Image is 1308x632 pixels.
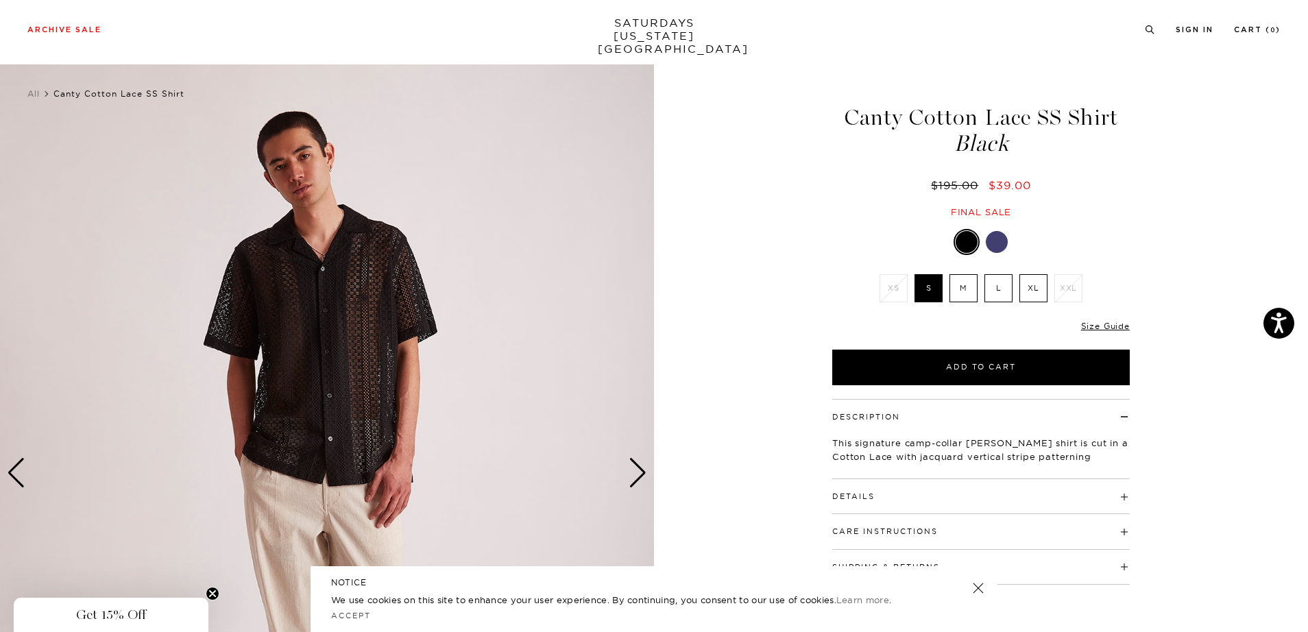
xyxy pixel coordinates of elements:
[331,593,928,607] p: We use cookies on this site to enhance your user experience. By continuing, you consent to our us...
[1081,321,1130,331] a: Size Guide
[598,16,711,56] a: SATURDAYS[US_STATE][GEOGRAPHIC_DATA]
[1234,26,1281,34] a: Cart (0)
[832,563,940,571] button: Shipping & Returns
[949,274,978,302] label: M
[206,587,219,600] button: Close teaser
[27,88,40,99] a: All
[830,206,1132,218] div: Final sale
[832,350,1130,385] button: Add to Cart
[832,436,1130,477] p: This signature camp-collar [PERSON_NAME] shirt is cut in a Cotton Lace with jacquard vertical str...
[14,598,208,632] div: Get 15% OffClose teaser
[53,88,184,99] span: Canty Cotton Lace SS Shirt
[331,576,977,589] h5: NOTICE
[832,413,900,421] button: Description
[915,274,943,302] label: S
[76,607,146,623] span: Get 15% Off
[832,528,938,535] button: Care Instructions
[931,178,984,192] del: $195.00
[1019,274,1047,302] label: XL
[984,274,1013,302] label: L
[27,26,101,34] a: Archive Sale
[1176,26,1213,34] a: Sign In
[830,132,1132,155] span: Black
[331,611,371,620] a: Accept
[989,178,1031,192] span: $39.00
[629,458,647,488] div: Next slide
[1270,27,1276,34] small: 0
[832,493,875,500] button: Details
[830,106,1132,155] h1: Canty Cotton Lace SS Shirt
[7,458,25,488] div: Previous slide
[836,594,889,605] a: Learn more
